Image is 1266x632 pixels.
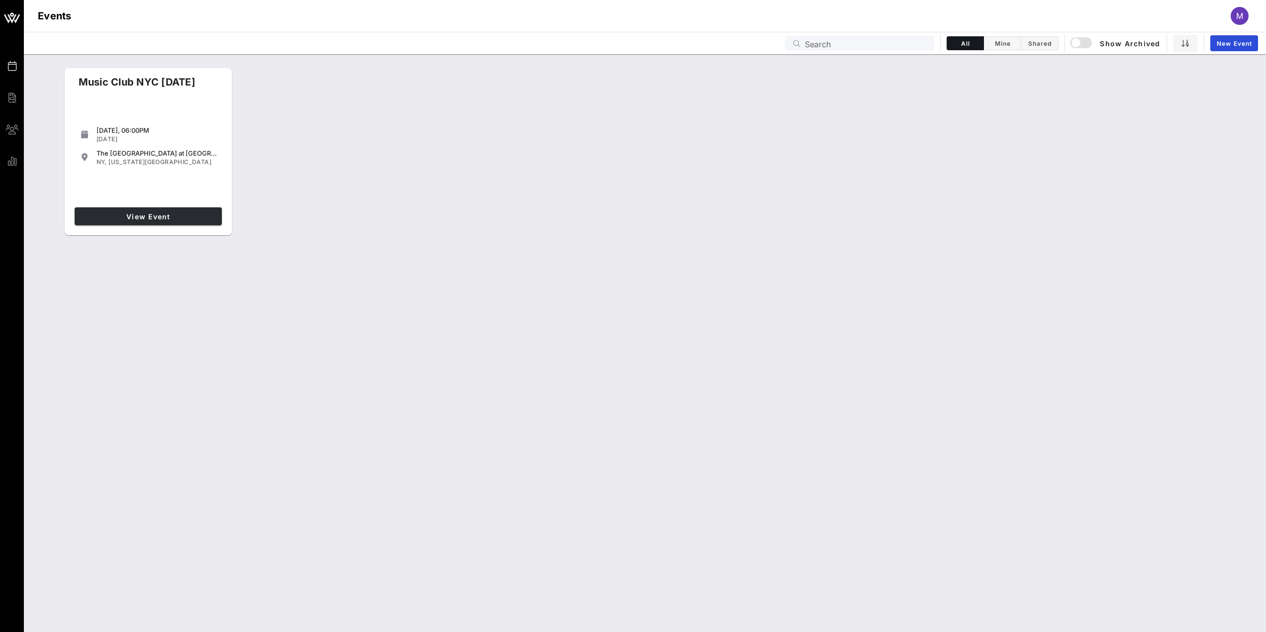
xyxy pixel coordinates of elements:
[97,135,218,143] div: [DATE]
[1027,40,1052,47] span: Shared
[79,212,218,221] span: View Event
[1231,7,1249,25] div: M
[1216,40,1252,47] span: New Event
[947,36,984,50] button: All
[990,40,1015,47] span: Mine
[97,126,218,134] div: [DATE], 06:00PM
[108,158,211,166] span: [US_STATE][GEOGRAPHIC_DATA]
[1071,34,1161,52] button: Show Archived
[953,40,977,47] span: All
[97,149,218,157] div: The [GEOGRAPHIC_DATA] at [GEOGRAPHIC_DATA]
[1071,37,1160,49] span: Show Archived
[38,8,72,24] h1: Events
[1210,35,1258,51] a: New Event
[1021,36,1059,50] button: Shared
[97,158,107,166] span: NY,
[984,36,1021,50] button: Mine
[75,207,222,225] a: View Event
[1236,11,1243,21] span: M
[71,74,203,98] div: Music Club NYC [DATE]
